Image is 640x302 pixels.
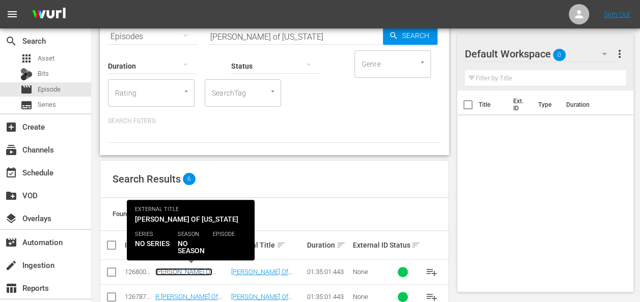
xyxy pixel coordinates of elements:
[560,90,621,119] th: Duration
[38,69,49,79] span: Bits
[5,282,17,294] span: Reports
[6,8,18,20] span: menu
[155,268,212,283] a: [PERSON_NAME] Of [US_STATE] R5
[337,240,346,250] span: sort
[183,173,196,185] span: 6
[604,10,630,18] a: Sign Out
[199,240,208,250] span: sort
[20,68,33,80] div: Bits
[5,213,17,225] span: Overlays
[231,268,292,283] a: [PERSON_NAME] Of [US_STATE]
[20,52,33,65] span: Asset
[353,241,386,249] div: External ID
[426,266,438,278] span: playlist_add
[20,99,33,111] span: Series
[383,26,437,45] button: Search
[353,268,386,276] div: None
[398,26,437,45] span: Search
[113,210,220,218] span: Found 6 episodes sorted by: relevance
[113,173,181,185] span: Search Results
[231,239,304,251] div: External Title
[24,3,73,26] img: ans4CAIJ8jUAAAAAAAAAAAAAAAAAAAAAAAAgQb4GAAAAAAAAAAAAAAAAAAAAAAAAJMjXAAAAAAAAAAAAAAAAAAAAAAAAgAT5G...
[507,90,532,119] th: Ext. ID
[108,117,441,126] p: Search Filters:
[5,121,17,133] span: Create
[307,293,350,300] div: 01:35:01.443
[5,144,17,156] span: Channels
[38,84,61,95] span: Episode
[411,240,421,250] span: sort
[20,83,33,96] span: Episode
[614,48,626,60] span: more_vert
[614,42,626,66] button: more_vert
[5,259,17,271] span: Ingestion
[420,260,444,284] button: playlist_add
[307,239,350,251] div: Duration
[418,57,427,67] button: Open
[125,293,152,300] div: 12678725
[38,100,56,110] span: Series
[5,236,17,249] span: Automation
[125,268,152,276] div: 12680055
[5,35,17,47] span: Search
[268,86,277,96] button: Open
[532,90,560,119] th: Type
[5,167,17,179] span: Schedule
[108,22,198,51] div: Episodes
[353,293,386,300] div: None
[479,90,507,119] th: Title
[553,44,566,66] span: 0
[5,190,17,202] span: VOD
[276,240,286,250] span: sort
[181,86,191,96] button: Open
[155,239,228,251] div: Internal Title
[389,239,416,251] div: Status
[38,53,54,64] span: Asset
[307,268,350,276] div: 01:35:01.443
[465,40,617,68] div: Default Workspace
[125,241,152,249] div: ID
